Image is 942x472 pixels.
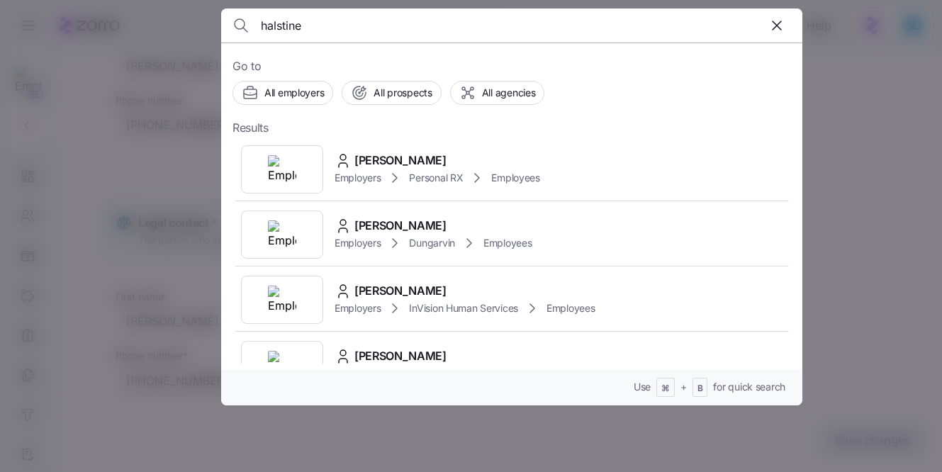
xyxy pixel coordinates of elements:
[268,351,296,379] img: Employer logo
[335,301,381,315] span: Employers
[409,236,454,250] span: Dungarvin
[264,86,324,100] span: All employers
[232,119,269,137] span: Results
[354,217,447,235] span: [PERSON_NAME]
[335,236,381,250] span: Employers
[342,81,441,105] button: All prospects
[374,86,432,100] span: All prospects
[491,171,539,185] span: Employees
[482,86,536,100] span: All agencies
[268,155,296,184] img: Employer logo
[697,383,703,395] span: B
[268,286,296,314] img: Employer logo
[483,236,532,250] span: Employees
[450,81,545,105] button: All agencies
[661,383,670,395] span: ⌘
[409,301,518,315] span: InVision Human Services
[354,282,447,300] span: [PERSON_NAME]
[354,347,447,365] span: [PERSON_NAME]
[232,57,791,75] span: Go to
[680,380,687,394] span: +
[409,171,463,185] span: Personal RX
[232,81,333,105] button: All employers
[268,220,296,249] img: Employer logo
[634,380,651,394] span: Use
[335,171,381,185] span: Employers
[713,380,785,394] span: for quick search
[354,152,447,169] span: [PERSON_NAME]
[546,301,595,315] span: Employees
